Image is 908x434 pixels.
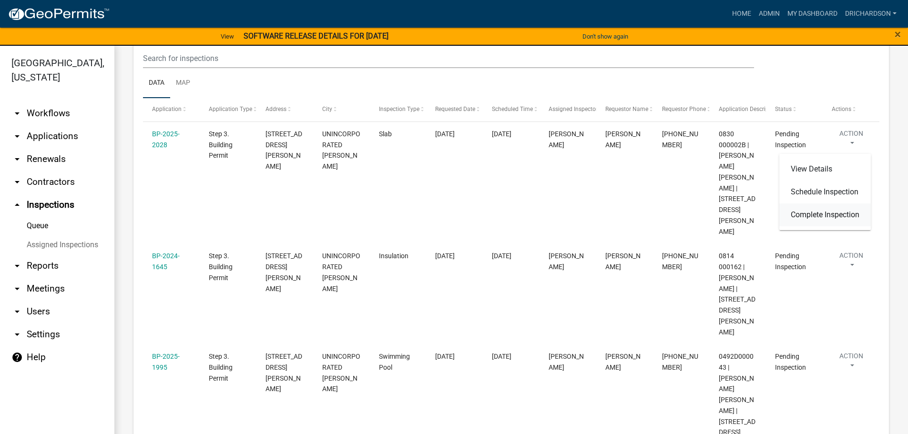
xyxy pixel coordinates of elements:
[775,252,806,271] span: Pending Inspection
[779,203,871,226] a: Complete Inspection
[549,353,584,371] span: William Huff
[709,98,766,121] datatable-header-cell: Application Description
[152,106,182,112] span: Application
[152,353,180,371] a: BP-2025-1995
[435,130,455,138] span: 09/08/2025
[662,353,698,371] span: 706-333-0108
[379,106,419,112] span: Inspection Type
[605,106,648,112] span: Requestor Name
[143,98,200,121] datatable-header-cell: Application
[719,252,755,335] span: 0814 000162 | WATSON JASON | 36 SHIREY RD
[379,252,408,260] span: Insulation
[209,106,252,112] span: Application Type
[540,98,596,121] datatable-header-cell: Assigned Inspector
[426,98,483,121] datatable-header-cell: Requested Date
[200,98,256,121] datatable-header-cell: Application Type
[369,98,426,121] datatable-header-cell: Inspection Type
[209,353,233,382] span: Step 3. Building Permit
[775,130,806,149] span: Pending Inspection
[11,352,23,363] i: help
[895,29,901,40] button: Close
[492,251,530,262] div: [DATE]
[841,5,900,23] a: drichardson
[170,68,196,99] a: Map
[209,130,233,160] span: Step 3. Building Permit
[217,29,238,44] a: View
[483,98,540,121] datatable-header-cell: Scheduled Time
[605,252,641,271] span: Edna Watson
[832,251,871,274] button: Action
[492,129,530,140] div: [DATE]
[435,252,455,260] span: 09/08/2025
[662,130,698,149] span: 404-309-9921
[11,306,23,317] i: arrow_drop_down
[728,5,755,23] a: Home
[265,106,286,112] span: Address
[492,351,530,362] div: [DATE]
[549,252,584,271] span: Douglas Richardson
[322,353,360,393] span: UNINCORPORATED TROUP
[11,260,23,272] i: arrow_drop_down
[435,353,455,360] span: 09/08/2025
[322,106,332,112] span: City
[605,353,641,371] span: Thoma Russ
[662,106,706,112] span: Requestor Phone
[832,351,871,375] button: Action
[265,353,302,393] span: 1240 YOUNGS MILL RD
[143,49,754,68] input: Search for inspections
[662,252,698,271] span: 706-466-4384
[265,252,302,292] span: 36 SHIREY RD
[379,130,392,138] span: Slab
[605,130,641,149] span: William Hensley
[152,252,180,271] a: BP-2024-1645
[11,176,23,188] i: arrow_drop_down
[11,283,23,294] i: arrow_drop_down
[766,98,823,121] datatable-header-cell: Status
[11,153,23,165] i: arrow_drop_down
[265,130,302,170] span: 1463 LIBERTY HILL RD
[579,29,632,44] button: Don't show again
[492,106,533,112] span: Scheduled Time
[379,353,410,371] span: Swimming Pool
[755,5,784,23] a: Admin
[244,31,388,40] strong: SOFTWARE RELEASE DETAILS FOR [DATE]
[779,154,871,230] div: Action
[549,106,598,112] span: Assigned Inspector
[775,353,806,371] span: Pending Inspection
[596,98,653,121] datatable-header-cell: Requestor Name
[653,98,710,121] datatable-header-cell: Requestor Phone
[11,108,23,119] i: arrow_drop_down
[832,106,851,112] span: Actions
[152,130,180,149] a: BP-2025-2028
[549,130,584,149] span: Douglas Richardson
[784,5,841,23] a: My Dashboard
[322,252,360,292] span: UNINCORPORATED TROUP
[11,131,23,142] i: arrow_drop_down
[256,98,313,121] datatable-header-cell: Address
[322,130,360,170] span: UNINCORPORATED TROUP
[143,68,170,99] a: Data
[775,106,792,112] span: Status
[779,158,871,181] a: View Details
[209,252,233,282] span: Step 3. Building Permit
[11,329,23,340] i: arrow_drop_down
[719,106,779,112] span: Application Description
[823,98,879,121] datatable-header-cell: Actions
[895,28,901,41] span: ×
[11,199,23,211] i: arrow_drop_up
[313,98,370,121] datatable-header-cell: City
[719,130,755,235] span: 0830 000002B | HENSLEY NATALIE MICHELLE | 1463 LIBERTY HILL RD
[435,106,475,112] span: Requested Date
[832,129,871,152] button: Action
[779,181,871,203] a: Schedule Inspection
